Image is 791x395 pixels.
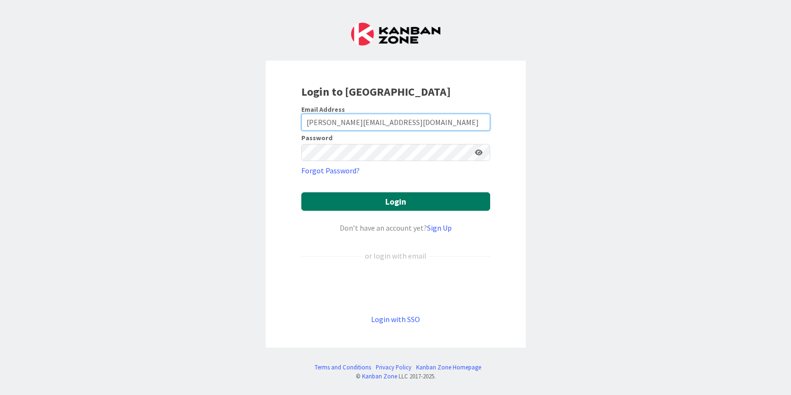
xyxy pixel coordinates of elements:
a: Forgot Password? [301,165,360,176]
img: Kanban Zone [351,23,440,45]
a: Terms and Conditions [315,363,371,372]
a: Kanban Zone Homepage [416,363,481,372]
div: Don’t have an account yet? [301,222,490,233]
label: Email Address [301,105,345,114]
a: Login with SSO [371,314,420,324]
label: Password [301,135,333,141]
a: Kanban Zone [362,372,397,380]
button: Login [301,192,490,211]
a: Sign Up [427,223,452,233]
div: © LLC 2017- 2025 . [310,372,481,381]
a: Privacy Policy [376,363,411,372]
iframe: Sign in with Google Button [297,277,495,298]
div: or login with email [363,250,429,261]
b: Login to [GEOGRAPHIC_DATA] [301,84,451,99]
